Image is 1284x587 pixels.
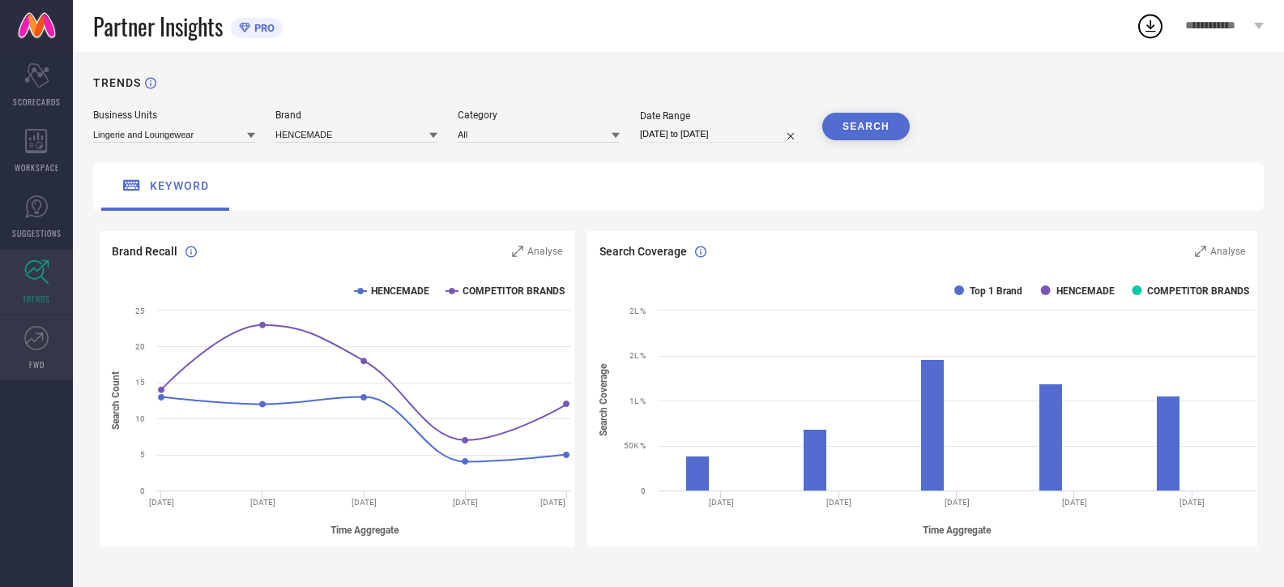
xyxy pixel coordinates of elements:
text: 5 [140,450,145,459]
tspan: Search Count [110,371,122,430]
text: COMPETITOR BRANDS [1147,285,1249,297]
div: Category [458,109,620,121]
text: 10 [135,414,145,423]
text: [DATE] [826,498,851,507]
span: Analyse [527,246,562,257]
text: 50K % [624,441,646,450]
text: 15 [135,378,145,387]
span: Brand Recall [112,245,177,258]
button: SEARCH [822,113,910,140]
text: 20 [135,342,145,351]
text: [DATE] [945,498,970,507]
text: [DATE] [453,498,478,507]
input: Select date range [640,126,802,143]
text: [DATE] [1179,498,1205,507]
div: Date Range [640,110,802,122]
text: 2L % [629,306,646,315]
text: 0 [641,486,646,495]
svg: Zoom [1195,246,1206,257]
text: 2L % [629,351,646,360]
tspan: Search Coverage [598,364,609,437]
text: Top 1 Brand [970,285,1022,297]
text: [DATE] [250,498,275,507]
span: FWD [29,358,45,371]
text: [DATE] [1062,498,1087,507]
h1: TRENDS [93,76,141,89]
div: Open download list [1136,11,1165,41]
text: [DATE] [352,498,377,507]
text: [DATE] [709,498,734,507]
text: [DATE] [149,498,174,507]
text: 0 [140,486,145,495]
span: SUGGESTIONS [12,227,62,239]
span: TRENDS [23,293,50,305]
text: HENCEMADE [1056,285,1115,297]
tspan: Time Aggregate [923,525,992,536]
span: Search Coverage [599,245,687,258]
text: 1L % [629,396,646,405]
text: [DATE] [540,498,565,507]
div: Brand [275,109,437,121]
text: 25 [135,306,145,315]
div: Business Units [93,109,255,121]
span: PRO [250,22,275,34]
span: Partner Insights [93,10,223,43]
span: Analyse [1210,246,1245,257]
svg: Zoom [512,246,523,257]
span: WORKSPACE [15,161,59,174]
tspan: Time Aggregate [331,525,399,536]
span: SCORECARDS [13,96,61,108]
text: HENCEMADE [371,285,429,297]
text: COMPETITOR BRANDS [463,285,565,297]
span: keyword [150,179,209,192]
